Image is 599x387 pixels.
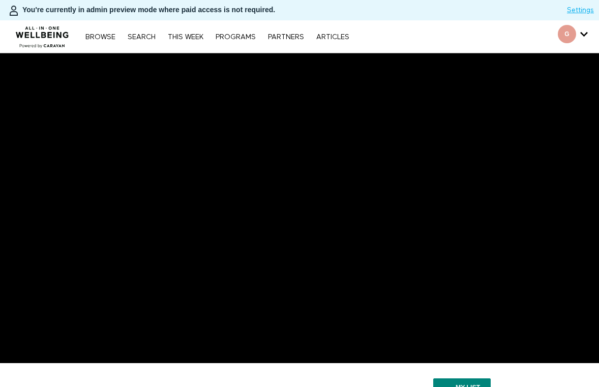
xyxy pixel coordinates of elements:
img: CARAVAN [12,19,73,49]
img: person-bdfc0eaa9744423c596e6e1c01710c89950b1dff7c83b5d61d716cfd8139584f.svg [8,5,20,17]
a: Browse [80,34,121,41]
div: Secondary [550,20,595,53]
a: Search [123,34,161,41]
a: THIS WEEK [163,34,208,41]
a: Settings [567,5,594,15]
nav: Primary [80,32,354,42]
a: PARTNERS [263,34,309,41]
a: PROGRAMS [211,34,261,41]
a: ARTICLES [311,34,354,41]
